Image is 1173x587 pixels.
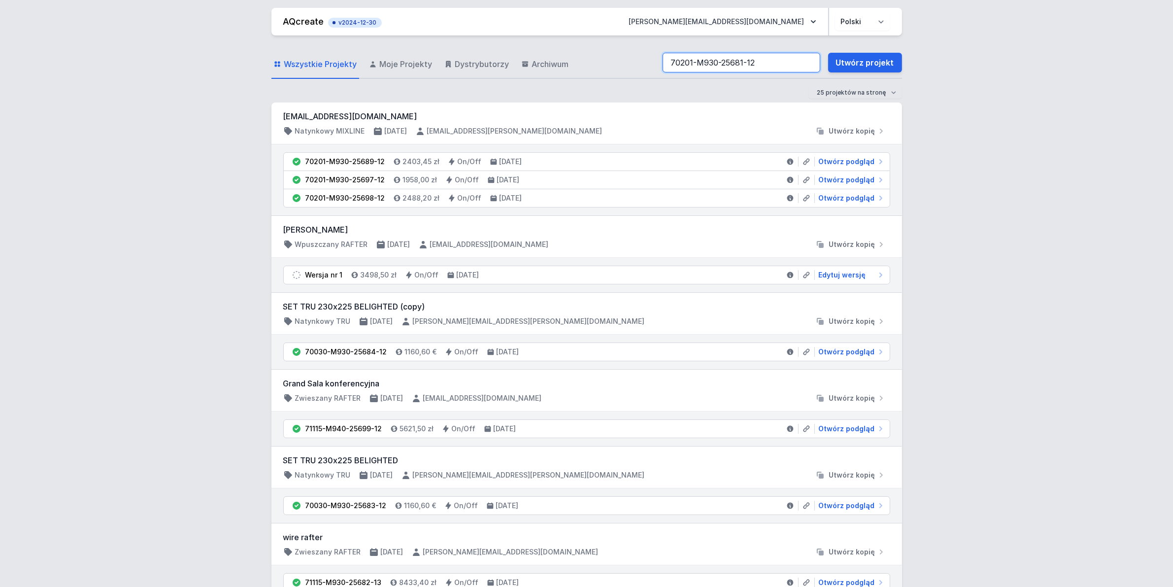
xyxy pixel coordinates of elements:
[403,193,440,203] h4: 2488,20 zł
[413,470,645,480] h4: [PERSON_NAME][EMAIL_ADDRESS][PERSON_NAME][DOMAIN_NAME]
[532,58,569,70] span: Archiwum
[519,50,571,79] a: Archiwum
[458,157,482,167] h4: On/Off
[455,58,509,70] span: Dystrybutorzy
[283,531,890,543] h3: wire rafter
[497,175,520,185] h4: [DATE]
[811,126,890,136] button: Utwórz kopię
[305,270,343,280] div: Wersja nr 1
[427,126,603,136] h4: [EMAIL_ADDRESS][PERSON_NAME][DOMAIN_NAME]
[828,53,902,72] a: Utwórz projekt
[819,175,875,185] span: Otwórz podgląd
[452,424,476,434] h4: On/Off
[500,193,522,203] h4: [DATE]
[295,393,361,403] h4: Zwieszany RAFTER
[815,270,886,280] a: Edytuj wersję
[621,13,824,31] button: [PERSON_NAME][EMAIL_ADDRESS][DOMAIN_NAME]
[381,547,403,557] h4: [DATE]
[819,270,866,280] span: Edytuj wersję
[829,393,875,403] span: Utwórz kopię
[305,175,385,185] div: 70201-M930-25697-12
[811,316,890,326] button: Utwórz kopię
[305,424,382,434] div: 71115-M940-25699-12
[430,240,549,249] h4: [EMAIL_ADDRESS][DOMAIN_NAME]
[423,393,542,403] h4: [EMAIL_ADDRESS][DOMAIN_NAME]
[295,240,368,249] h4: Wpuszczany RAFTER
[423,547,599,557] h4: [PERSON_NAME][EMAIL_ADDRESS][DOMAIN_NAME]
[271,50,359,79] a: Wszystkie Projekty
[305,501,387,511] div: 70030-M930-25683-12
[295,547,361,557] h4: Zwieszany RAFTER
[283,16,324,27] a: AQcreate
[811,547,890,557] button: Utwórz kopię
[496,501,519,511] h4: [DATE]
[385,126,407,136] h4: [DATE]
[497,347,519,357] h4: [DATE]
[819,501,875,511] span: Otwórz podgląd
[819,193,875,203] span: Otwórz podgląd
[381,393,403,403] h4: [DATE]
[283,224,890,236] h3: [PERSON_NAME]
[370,470,393,480] h4: [DATE]
[457,270,479,280] h4: [DATE]
[829,126,875,136] span: Utwórz kopię
[494,424,516,434] h4: [DATE]
[815,193,886,203] a: Otwórz podgląd
[305,157,385,167] div: 70201-M930-25689-12
[455,347,479,357] h4: On/Off
[328,16,382,28] button: v2024-12-30
[403,157,440,167] h4: 2403,45 zł
[811,470,890,480] button: Utwórz kopię
[305,193,385,203] div: 70201-M930-25698-12
[663,53,820,72] input: Szukaj wśród projektów i wersji...
[458,193,482,203] h4: On/Off
[333,19,377,27] span: v2024-12-30
[815,347,886,357] a: Otwórz podgląd
[500,157,522,167] h4: [DATE]
[292,270,302,280] img: draft.svg
[283,110,890,122] h3: [EMAIL_ADDRESS][DOMAIN_NAME]
[811,240,890,249] button: Utwórz kopię
[283,454,890,466] h3: SET TRU 230x225 BELIGHTED
[295,126,365,136] h4: Natynkowy MIXLINE
[454,501,478,511] h4: On/Off
[361,270,397,280] h4: 3498,50 zł
[815,175,886,185] a: Otwórz podgląd
[829,240,875,249] span: Utwórz kopię
[305,347,387,357] div: 70030-M930-25684-12
[284,58,357,70] span: Wszystkie Projekty
[442,50,511,79] a: Dystrybutorzy
[380,58,433,70] span: Moje Projekty
[415,270,439,280] h4: On/Off
[815,424,886,434] a: Otwórz podgląd
[295,316,351,326] h4: Natynkowy TRU
[829,470,875,480] span: Utwórz kopię
[404,501,436,511] h4: 1160,60 €
[819,347,875,357] span: Otwórz podgląd
[835,13,890,31] select: Wybierz język
[295,470,351,480] h4: Natynkowy TRU
[283,378,890,389] h3: Grand Sala konferencyjna
[367,50,435,79] a: Moje Projekty
[283,301,890,312] h3: SET TRU 230x225 BELIGHTED (copy)
[413,316,645,326] h4: [PERSON_NAME][EMAIL_ADDRESS][PERSON_NAME][DOMAIN_NAME]
[819,424,875,434] span: Otwórz podgląd
[455,175,479,185] h4: On/Off
[403,175,437,185] h4: 1958,00 zł
[819,157,875,167] span: Otwórz podgląd
[370,316,393,326] h4: [DATE]
[829,316,875,326] span: Utwórz kopię
[405,347,437,357] h4: 1160,60 €
[829,547,875,557] span: Utwórz kopię
[815,157,886,167] a: Otwórz podgląd
[811,393,890,403] button: Utwórz kopię
[388,240,410,249] h4: [DATE]
[400,424,434,434] h4: 5621,50 zł
[815,501,886,511] a: Otwórz podgląd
